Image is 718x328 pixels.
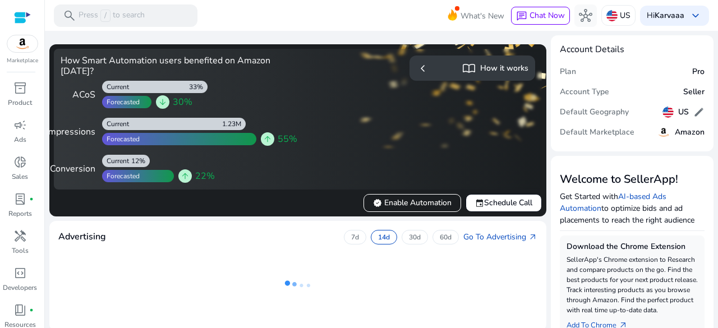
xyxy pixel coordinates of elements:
[102,135,140,144] div: Forecasted
[102,119,129,128] div: Current
[181,172,190,181] span: arrow_upward
[560,191,666,214] a: AI-based Ads Automation
[689,9,702,22] span: keyboard_arrow_down
[3,283,37,293] p: Developers
[463,231,537,243] a: Go To Advertisingarrow_outward
[567,255,698,315] p: SellerApp's Chrome extension to Research and compare products on the go. Find the best products f...
[693,107,705,118] span: edit
[475,197,532,209] span: Schedule Call
[678,108,689,117] h5: US
[528,233,537,242] span: arrow_outward
[560,108,629,117] h5: Default Geography
[13,118,27,132] span: campaign
[675,128,705,137] h5: Amazon
[373,197,452,209] span: Enable Automation
[416,62,430,75] span: chevron_left
[222,119,246,128] div: 1.23M
[378,233,390,242] p: 14d
[102,82,129,91] div: Current
[351,233,359,242] p: 7d
[29,308,34,312] span: fiber_manual_record
[61,125,95,138] div: Impressions
[692,67,705,77] h5: Pro
[511,7,570,25] button: chatChat Now
[13,81,27,95] span: inventory_2
[102,156,129,165] div: Current
[13,229,27,243] span: handyman
[12,172,28,182] p: Sales
[100,10,111,22] span: /
[475,198,484,207] span: event
[516,11,527,22] span: chat
[14,135,26,145] p: Ads
[13,192,27,206] span: lab_profile
[560,67,576,77] h5: Plan
[657,126,670,139] img: amazon.svg
[683,87,705,97] h5: Seller
[131,156,150,165] div: 12%
[560,173,705,186] h3: Welcome to SellerApp!
[61,162,95,175] div: Conversion
[7,57,38,65] p: Marketplace
[13,303,27,317] span: book_4
[373,198,382,207] span: verified
[567,242,698,252] h5: Download the Chrome Extension
[278,132,297,146] span: 55%
[560,87,609,97] h5: Account Type
[647,12,684,20] p: Hi
[440,233,452,242] p: 60d
[462,62,476,75] span: import_contacts
[102,172,140,181] div: Forecasted
[574,4,597,27] button: hub
[13,266,27,280] span: code_blocks
[102,98,140,107] div: Forecasted
[7,35,38,52] img: amazon.svg
[79,10,145,22] p: Press to search
[560,128,634,137] h5: Default Marketplace
[29,197,34,201] span: fiber_manual_record
[606,10,618,21] img: us.svg
[579,9,592,22] span: hub
[655,10,684,21] b: Karvaaa
[8,98,32,108] p: Product
[480,64,528,73] h5: How it works
[363,194,461,212] button: verifiedEnable Automation
[560,191,705,226] p: Get Started with to optimize bids and ad placements to reach the right audience
[173,95,192,109] span: 30%
[58,232,106,242] h4: Advertising
[263,135,272,144] span: arrow_upward
[530,10,565,21] span: Chat Now
[63,9,76,22] span: search
[189,82,208,91] div: 33%
[560,44,705,55] h4: Account Details
[61,88,95,101] div: ACoS
[158,98,167,107] span: arrow_downward
[662,107,674,118] img: us.svg
[13,155,27,169] span: donut_small
[195,169,215,183] span: 22%
[61,56,293,77] h4: How Smart Automation users benefited on Amazon [DATE]?
[409,233,421,242] p: 30d
[461,6,504,26] span: What's New
[466,194,542,212] button: eventSchedule Call
[12,246,29,256] p: Tools
[8,209,32,219] p: Reports
[620,6,630,25] p: US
